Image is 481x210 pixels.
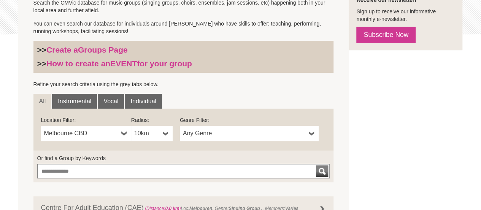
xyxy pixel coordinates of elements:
span: Any Genre [183,129,306,138]
a: Instrumental [52,94,97,109]
a: Melbourne CBD [41,126,131,141]
label: Or find a Group by Keywords [37,154,330,162]
label: Radius: [131,116,173,124]
label: Location Filter: [41,116,131,124]
h3: >> [37,45,330,55]
a: Any Genre [180,126,319,141]
h3: >> [37,59,330,69]
p: Refine your search criteria using the grey tabs below. [33,80,334,88]
p: Sign up to receive our informative monthly e-newsletter. [356,8,455,23]
a: All [33,94,52,109]
span: Melbourne CBD [44,129,118,138]
span: 10km [134,129,160,138]
label: Genre Filter: [180,116,319,124]
a: Vocal [98,94,124,109]
p: You can even search our database for individuals around [PERSON_NAME] who have skills to offer: t... [33,20,334,35]
a: Individual [125,94,162,109]
a: 10km [131,126,173,141]
strong: EVENT [110,59,137,68]
strong: Groups Page [78,45,128,54]
a: Subscribe Now [356,27,416,43]
a: Create aGroups Page [46,45,128,54]
a: How to create anEVENTfor your group [46,59,192,68]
